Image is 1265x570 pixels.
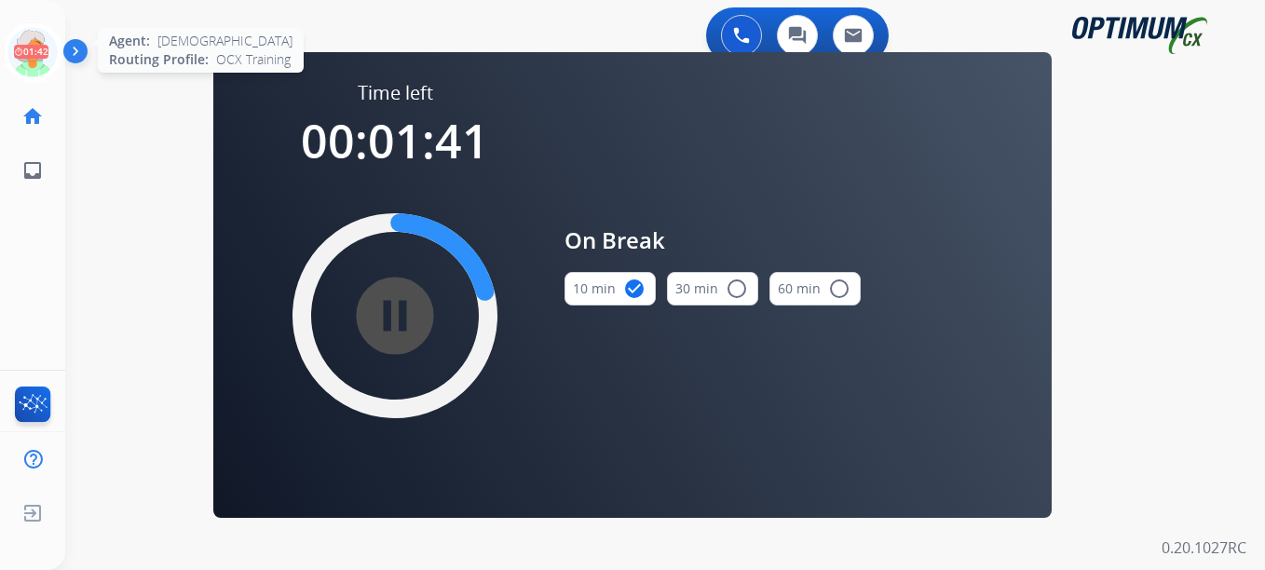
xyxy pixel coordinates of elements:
button: 10 min [564,272,656,305]
span: Agent: [109,32,150,50]
mat-icon: radio_button_unchecked [726,278,748,300]
mat-icon: pause_circle_filled [384,305,406,327]
span: Routing Profile: [109,50,209,69]
mat-icon: radio_button_unchecked [828,278,850,300]
button: 60 min [769,272,861,305]
span: On Break [564,224,861,257]
span: 00:01:41 [301,109,489,172]
span: [DEMOGRAPHIC_DATA] [157,32,292,50]
mat-icon: inbox [21,159,44,182]
mat-icon: home [21,105,44,128]
p: 0.20.1027RC [1162,536,1246,559]
mat-icon: check_circle [623,278,646,300]
span: OCX Training [216,50,291,69]
span: Time left [358,80,433,106]
button: 30 min [667,272,758,305]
